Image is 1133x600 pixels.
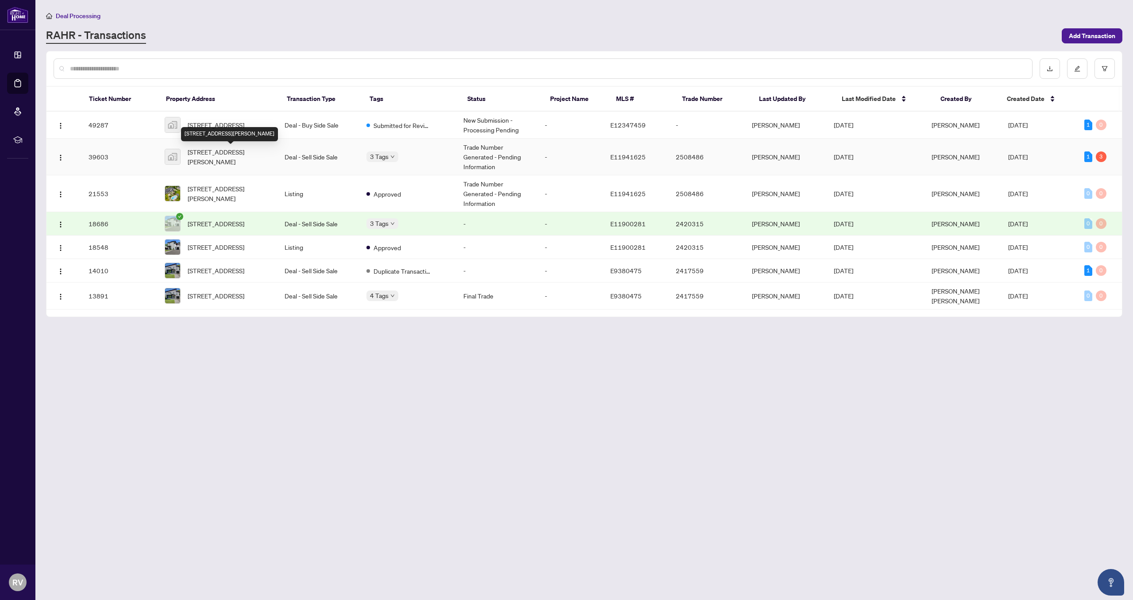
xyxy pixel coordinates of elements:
span: [STREET_ADDRESS][PERSON_NAME] [188,184,270,203]
span: Last Modified Date [842,94,896,104]
span: download [1047,66,1053,72]
td: Listing [277,236,359,259]
td: Trade Number Generated - Pending Information [456,139,538,175]
td: New Submission - Processing Pending [456,112,538,139]
td: Deal - Sell Side Sale [277,212,359,236]
span: down [390,294,395,298]
td: - [538,236,603,259]
span: [STREET_ADDRESS] [188,219,244,228]
img: Logo [57,268,64,275]
button: Open asap [1098,569,1124,596]
td: - [538,283,603,310]
img: thumbnail-img [165,263,180,278]
button: Logo [54,289,68,303]
span: E11941625 [610,190,646,197]
div: 1 [1084,120,1092,130]
img: logo [7,7,28,23]
span: filter [1102,66,1108,72]
span: [DATE] [834,190,853,197]
span: [PERSON_NAME] [932,220,979,228]
span: E12347459 [610,121,646,129]
td: - [538,212,603,236]
button: Logo [54,217,68,231]
td: [PERSON_NAME] [745,139,827,175]
td: 39603 [81,139,158,175]
span: Approved [374,189,401,199]
span: [PERSON_NAME] [932,190,979,197]
span: [DATE] [834,243,853,251]
div: 0 [1084,242,1092,252]
td: - [456,212,538,236]
td: 2508486 [669,175,745,212]
td: [PERSON_NAME] [745,212,827,236]
span: Add Transaction [1069,29,1115,43]
span: [DATE] [1008,121,1028,129]
td: Deal - Sell Side Sale [277,283,359,310]
th: Project Name [543,87,609,112]
td: - [456,236,538,259]
td: 21553 [81,175,158,212]
button: Add Transaction [1062,28,1122,43]
img: thumbnail-img [165,288,180,303]
span: E11941625 [610,153,646,161]
span: Approved [374,243,401,252]
td: Deal - Sell Side Sale [277,259,359,283]
div: 0 [1096,242,1106,252]
button: Logo [54,118,68,132]
span: [DATE] [1008,153,1028,161]
button: Logo [54,150,68,164]
span: [STREET_ADDRESS] [188,266,244,275]
td: Listing [277,175,359,212]
td: [PERSON_NAME] [745,236,827,259]
img: thumbnail-img [165,216,180,231]
span: E9380475 [610,267,642,275]
td: 2420315 [669,212,745,236]
span: edit [1074,66,1080,72]
td: 13891 [81,283,158,310]
th: MLS # [609,87,675,112]
div: 1 [1084,151,1092,162]
td: 2417559 [669,259,745,283]
td: 18686 [81,212,158,236]
span: Submitted for Review [374,120,431,130]
td: Deal - Buy Side Sale [277,112,359,139]
button: Logo [54,240,68,254]
span: [DATE] [834,220,853,228]
a: RAHR - Transactions [46,28,146,44]
span: [DATE] [1008,220,1028,228]
span: E11900281 [610,243,646,251]
img: Logo [57,221,64,228]
div: 0 [1096,265,1106,276]
td: [PERSON_NAME] [745,283,827,310]
td: 2508486 [669,139,745,175]
td: 2417559 [669,283,745,310]
td: 49287 [81,112,158,139]
span: Duplicate Transaction [374,266,431,276]
th: Created Date [1000,87,1077,112]
span: Created Date [1007,94,1044,104]
span: [DATE] [1008,190,1028,197]
div: 0 [1084,188,1092,199]
div: [STREET_ADDRESS][PERSON_NAME] [181,127,278,141]
button: filter [1094,58,1115,79]
th: Created By [933,87,999,112]
td: Trade Number Generated - Pending Information [456,175,538,212]
th: Trade Number [675,87,752,112]
span: [STREET_ADDRESS] [188,242,244,252]
span: [DATE] [1008,267,1028,275]
img: thumbnail-img [165,186,180,201]
td: 18548 [81,236,158,259]
img: Logo [57,293,64,300]
td: 2420315 [669,236,745,259]
td: - [538,175,603,212]
th: Last Updated By [752,87,835,112]
span: check-circle [176,213,183,220]
span: [PERSON_NAME] [932,153,979,161]
button: Logo [54,186,68,201]
td: [PERSON_NAME] [745,112,827,139]
td: [PERSON_NAME] [745,175,827,212]
img: Logo [57,154,64,161]
td: 14010 [81,259,158,283]
th: Property Address [159,87,280,112]
div: 0 [1096,188,1106,199]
